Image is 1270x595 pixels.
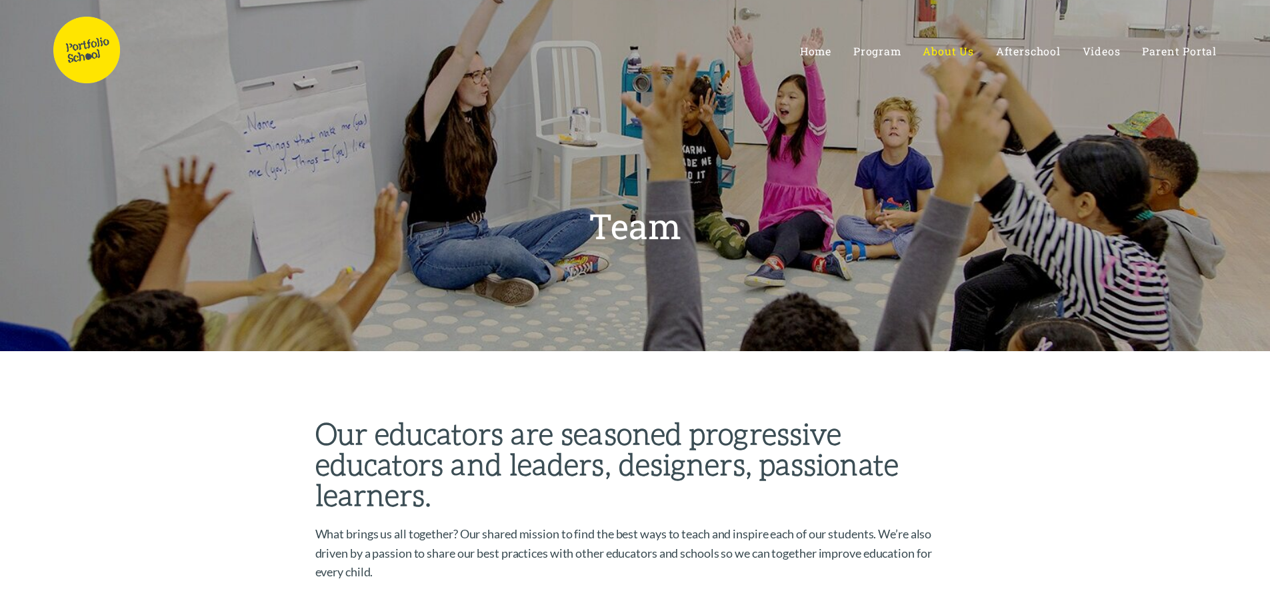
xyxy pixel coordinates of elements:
span: Parent Portal [1142,44,1217,58]
a: Afterschool [996,45,1061,57]
a: Home [800,45,831,57]
a: Videos [1083,45,1121,57]
h1: Team [589,209,681,243]
span: Afterschool [996,44,1061,58]
span: Program [853,44,901,58]
img: Portfolio School [53,17,120,83]
p: What brings us all together? Our shared mission to find the best ways to teach and inspire each o... [315,524,955,582]
span: Home [800,44,831,58]
span: Videos [1083,44,1121,58]
span: About Us [923,44,973,58]
strong: Our educators are seasoned progressive educators and leaders, designers, passionate learners. [315,416,907,512]
a: Parent Portal [1142,45,1217,57]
